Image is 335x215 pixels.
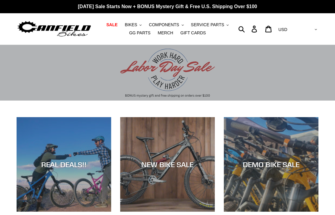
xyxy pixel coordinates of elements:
a: NEW BIKE SALE [120,117,215,212]
div: DEMO BIKE SALE [224,160,318,169]
button: COMPONENTS [146,21,186,29]
span: SERVICE PARTS [191,22,224,27]
a: GG PARTS [126,29,154,37]
span: MERCH [158,30,173,36]
span: COMPONENTS [149,22,179,27]
a: DEMO BIKE SALE [224,117,318,212]
div: REAL DEALS!! [17,160,111,169]
a: GIFT CARDS [177,29,209,37]
div: NEW BIKE SALE [120,160,215,169]
a: SALE [103,21,121,29]
img: Canfield Bikes [17,20,92,39]
span: SALE [106,22,117,27]
button: BIKES [122,21,145,29]
span: BIKES [125,22,137,27]
span: GIFT CARDS [180,30,206,36]
span: GG PARTS [129,30,151,36]
a: REAL DEALS!! [17,117,111,212]
button: SERVICE PARTS [188,21,232,29]
a: MERCH [155,29,176,37]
